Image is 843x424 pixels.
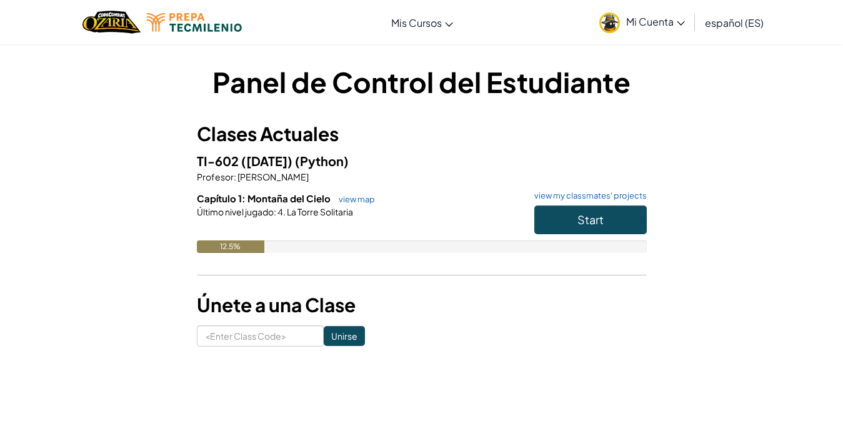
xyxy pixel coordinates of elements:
span: La Torre Solitaria [286,206,353,217]
h1: Panel de Control del Estudiante [197,62,647,101]
span: (Python) [295,153,349,169]
img: avatar [599,12,620,33]
span: español (ES) [705,16,764,29]
span: Último nivel jugado [197,206,274,217]
a: Ozaria by CodeCombat logo [82,9,141,35]
span: Mi Cuenta [626,15,685,28]
a: view my classmates' projects [528,192,647,200]
span: 4. [276,206,286,217]
input: Unirse [324,326,365,346]
span: Mis Cursos [391,16,442,29]
input: <Enter Class Code> [197,325,324,347]
button: Start [534,205,647,234]
h3: Únete a una Clase [197,291,647,319]
span: Start [577,212,604,227]
span: Profesor [197,171,234,182]
img: Home [82,9,141,35]
img: Tecmilenio logo [147,13,242,32]
a: view map [332,194,375,204]
span: TI-602 ([DATE]) [197,153,295,169]
span: [PERSON_NAME] [236,171,309,182]
a: español (ES) [699,6,770,39]
h3: Clases Actuales [197,120,647,148]
span: : [274,206,276,217]
a: Mis Cursos [385,6,459,39]
div: 12.5% [197,240,264,253]
span: Capítulo 1: Montaña del Cielo [197,192,332,204]
span: : [234,171,236,182]
a: Mi Cuenta [593,2,691,42]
